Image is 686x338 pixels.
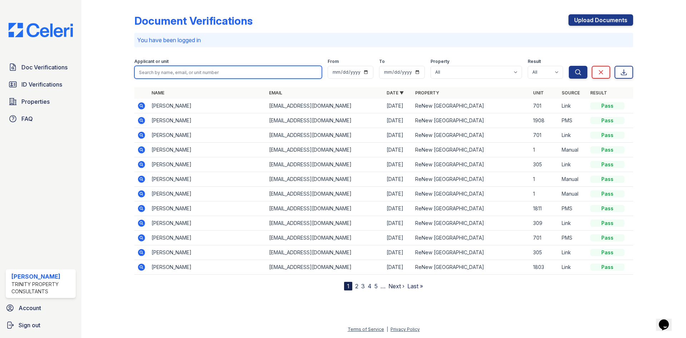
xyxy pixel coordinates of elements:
label: From [328,59,339,64]
a: 3 [361,283,365,290]
div: Pass [590,190,625,197]
span: Properties [21,97,50,106]
a: Date ▼ [387,90,404,95]
td: [EMAIL_ADDRESS][DOMAIN_NAME] [266,113,384,128]
a: Unit [533,90,544,95]
td: 1908 [530,113,559,128]
td: 1 [530,172,559,187]
td: ReNew [GEOGRAPHIC_DATA] [412,216,530,231]
span: Doc Verifications [21,63,68,72]
a: Source [562,90,580,95]
div: Pass [590,146,625,153]
a: Last » [407,283,423,290]
a: 2 [355,283,358,290]
a: 5 [374,283,378,290]
td: [DATE] [384,201,412,216]
td: 701 [530,99,559,113]
td: [PERSON_NAME] [149,216,266,231]
td: [DATE] [384,172,412,187]
td: [PERSON_NAME] [149,260,266,275]
td: [DATE] [384,128,412,143]
td: 701 [530,231,559,245]
td: [EMAIL_ADDRESS][DOMAIN_NAME] [266,201,384,216]
td: Link [559,245,587,260]
a: Terms of Service [348,327,384,332]
td: 305 [530,245,559,260]
td: [PERSON_NAME] [149,157,266,172]
td: ReNew [GEOGRAPHIC_DATA] [412,187,530,201]
td: [DATE] [384,113,412,128]
td: [PERSON_NAME] [149,201,266,216]
td: Manual [559,172,587,187]
td: [EMAIL_ADDRESS][DOMAIN_NAME] [266,143,384,157]
td: Link [559,99,587,113]
div: Pass [590,264,625,271]
td: [PERSON_NAME] [149,187,266,201]
td: [EMAIL_ADDRESS][DOMAIN_NAME] [266,128,384,143]
td: ReNew [GEOGRAPHIC_DATA] [412,143,530,157]
div: Trinity Property Consultants [11,281,73,295]
a: Account [3,301,79,315]
div: 1 [344,282,352,290]
div: Pass [590,102,625,109]
td: [DATE] [384,260,412,275]
td: [DATE] [384,187,412,201]
td: 1 [530,143,559,157]
td: 309 [530,216,559,231]
div: Pass [590,234,625,241]
td: ReNew [GEOGRAPHIC_DATA] [412,99,530,113]
div: Document Verifications [134,14,253,27]
td: ReNew [GEOGRAPHIC_DATA] [412,231,530,245]
td: ReNew [GEOGRAPHIC_DATA] [412,113,530,128]
td: [DATE] [384,143,412,157]
p: You have been logged in [137,36,630,44]
div: Pass [590,205,625,212]
td: [EMAIL_ADDRESS][DOMAIN_NAME] [266,99,384,113]
a: Privacy Policy [391,327,420,332]
td: ReNew [GEOGRAPHIC_DATA] [412,201,530,216]
td: [PERSON_NAME] [149,143,266,157]
td: ReNew [GEOGRAPHIC_DATA] [412,128,530,143]
a: Email [269,90,282,95]
td: [DATE] [384,216,412,231]
td: ReNew [GEOGRAPHIC_DATA] [412,157,530,172]
td: PMS [559,113,587,128]
td: 1811 [530,201,559,216]
td: ReNew [GEOGRAPHIC_DATA] [412,245,530,260]
a: Properties [6,94,76,109]
td: [EMAIL_ADDRESS][DOMAIN_NAME] [266,245,384,260]
iframe: chat widget [656,309,679,331]
span: Sign out [19,321,40,329]
td: [PERSON_NAME] [149,99,266,113]
input: Search by name, email, or unit number [134,66,322,79]
td: [EMAIL_ADDRESS][DOMAIN_NAME] [266,260,384,275]
td: [DATE] [384,157,412,172]
span: FAQ [21,114,33,123]
a: Sign out [3,318,79,332]
div: | [387,327,388,332]
div: Pass [590,132,625,139]
a: Upload Documents [568,14,633,26]
a: Next › [388,283,404,290]
td: PMS [559,231,587,245]
td: [DATE] [384,231,412,245]
td: [PERSON_NAME] [149,245,266,260]
a: Name [151,90,164,95]
a: Result [590,90,607,95]
td: [PERSON_NAME] [149,113,266,128]
td: 305 [530,157,559,172]
td: 1 [530,187,559,201]
div: Pass [590,117,625,124]
td: Link [559,128,587,143]
div: Pass [590,220,625,227]
span: Account [19,304,41,312]
img: CE_Logo_Blue-a8612792a0a2168367f1c8372b55b34899dd931a85d93a1a3d3e32e68fde9ad4.png [3,23,79,37]
label: Applicant or unit [134,59,169,64]
td: [DATE] [384,99,412,113]
a: FAQ [6,112,76,126]
td: [EMAIL_ADDRESS][DOMAIN_NAME] [266,157,384,172]
td: 1803 [530,260,559,275]
td: Manual [559,143,587,157]
td: [EMAIL_ADDRESS][DOMAIN_NAME] [266,231,384,245]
